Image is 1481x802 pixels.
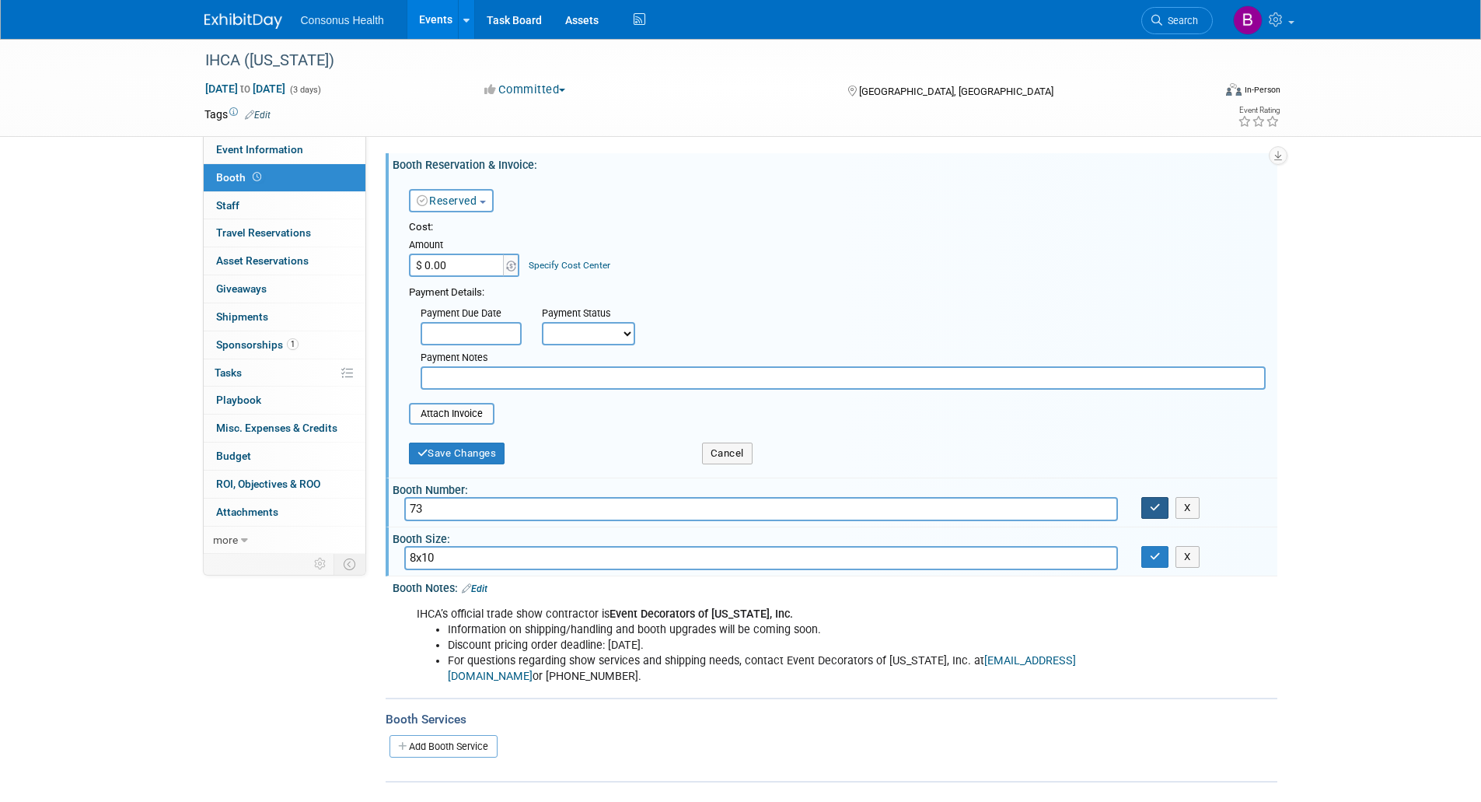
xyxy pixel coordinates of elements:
[204,527,365,554] a: more
[204,359,365,387] a: Tasks
[421,306,519,322] div: Payment Due Date
[204,443,365,470] a: Budget
[409,282,1266,300] div: Payment Details:
[1175,497,1200,519] button: X
[288,85,321,95] span: (3 days)
[479,82,571,98] button: Committed
[216,143,303,156] span: Event Information
[542,306,646,322] div: Payment Status
[204,275,365,303] a: Giveaways
[204,136,365,163] a: Event Information
[1226,83,1242,96] img: Format-Inperson.png
[216,338,299,351] span: Sponsorships
[204,471,365,498] a: ROI, Objectives & ROO
[216,171,264,184] span: Booth
[1121,81,1281,104] div: Event Format
[393,576,1277,597] div: Booth Notes:
[1141,7,1213,34] a: Search
[389,735,498,758] a: Add Booth Service
[204,82,286,96] span: [DATE] [DATE]
[393,478,1277,498] div: Booth Number:
[204,13,282,29] img: ExhibitDay
[409,220,1266,235] div: Cost:
[529,260,610,271] a: Specify Cost Center
[216,478,320,490] span: ROI, Objectives & ROO
[409,189,494,212] button: Reserved
[204,107,271,122] td: Tags
[301,14,384,26] span: Consonus Health
[393,153,1277,173] div: Booth Reservation & Invoice:
[216,199,239,212] span: Staff
[216,226,311,239] span: Travel Reservations
[1175,546,1200,568] button: X
[216,282,267,295] span: Giveaways
[250,171,264,183] span: Booth not reserved yet
[204,247,365,275] a: Asset Reservations
[204,303,365,331] a: Shipments
[421,351,1266,366] div: Payment Notes
[417,194,477,207] a: Reserved
[216,450,251,462] span: Budget
[1238,107,1280,114] div: Event Rating
[204,415,365,442] a: Misc. Expenses & Credits
[448,622,1097,638] li: Information on shipping/handling and booth upgrades will be coming soon.
[245,110,271,121] a: Edit
[448,654,1076,683] a: [EMAIL_ADDRESS][DOMAIN_NAME]
[238,82,253,95] span: to
[406,599,1106,692] div: IHCA’s official trade show contractor is
[200,47,1189,75] div: IHCA ([US_STATE])
[204,331,365,359] a: Sponsorships1
[334,554,365,574] td: Toggle Event Tabs
[216,254,309,267] span: Asset Reservations
[610,608,793,621] b: Event Decorators of [US_STATE], Inc.
[859,86,1053,97] span: [GEOGRAPHIC_DATA], [GEOGRAPHIC_DATA]
[216,310,268,323] span: Shipments
[462,583,487,594] a: Edit
[448,638,1097,653] li: Discount pricing order deadline: [DATE].
[307,554,334,574] td: Personalize Event Tab Strip
[287,338,299,350] span: 1
[216,506,278,518] span: Attachments
[213,534,238,546] span: more
[386,711,1277,728] div: Booth Services
[409,443,505,464] button: Save Changes
[393,527,1277,547] div: Booth Size:
[204,164,365,191] a: Booth
[216,422,337,434] span: Misc. Expenses & Credits
[204,192,365,219] a: Staff
[1162,15,1198,26] span: Search
[702,443,753,464] button: Cancel
[1244,84,1280,96] div: In-Person
[409,238,522,254] div: Amount
[204,219,365,247] a: Travel Reservations
[204,499,365,526] a: Attachments
[1233,5,1263,35] img: Bridget Crane
[204,387,365,414] a: Playbook
[216,394,261,406] span: Playbook
[448,653,1097,685] li: For questions regarding show services and shipping needs, contact Event Decorators of [US_STATE],...
[215,366,242,379] span: Tasks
